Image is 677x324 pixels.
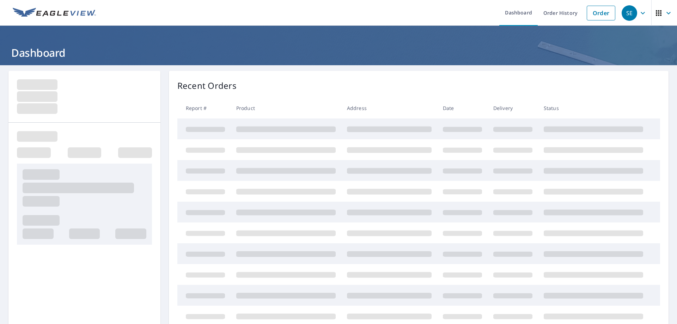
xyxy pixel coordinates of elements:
img: EV Logo [13,8,96,18]
th: Product [231,98,341,118]
h1: Dashboard [8,45,669,60]
p: Recent Orders [177,79,237,92]
a: Order [587,6,615,20]
th: Status [538,98,649,118]
th: Date [437,98,488,118]
div: SE [622,5,637,21]
th: Address [341,98,437,118]
th: Report # [177,98,231,118]
th: Delivery [488,98,538,118]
